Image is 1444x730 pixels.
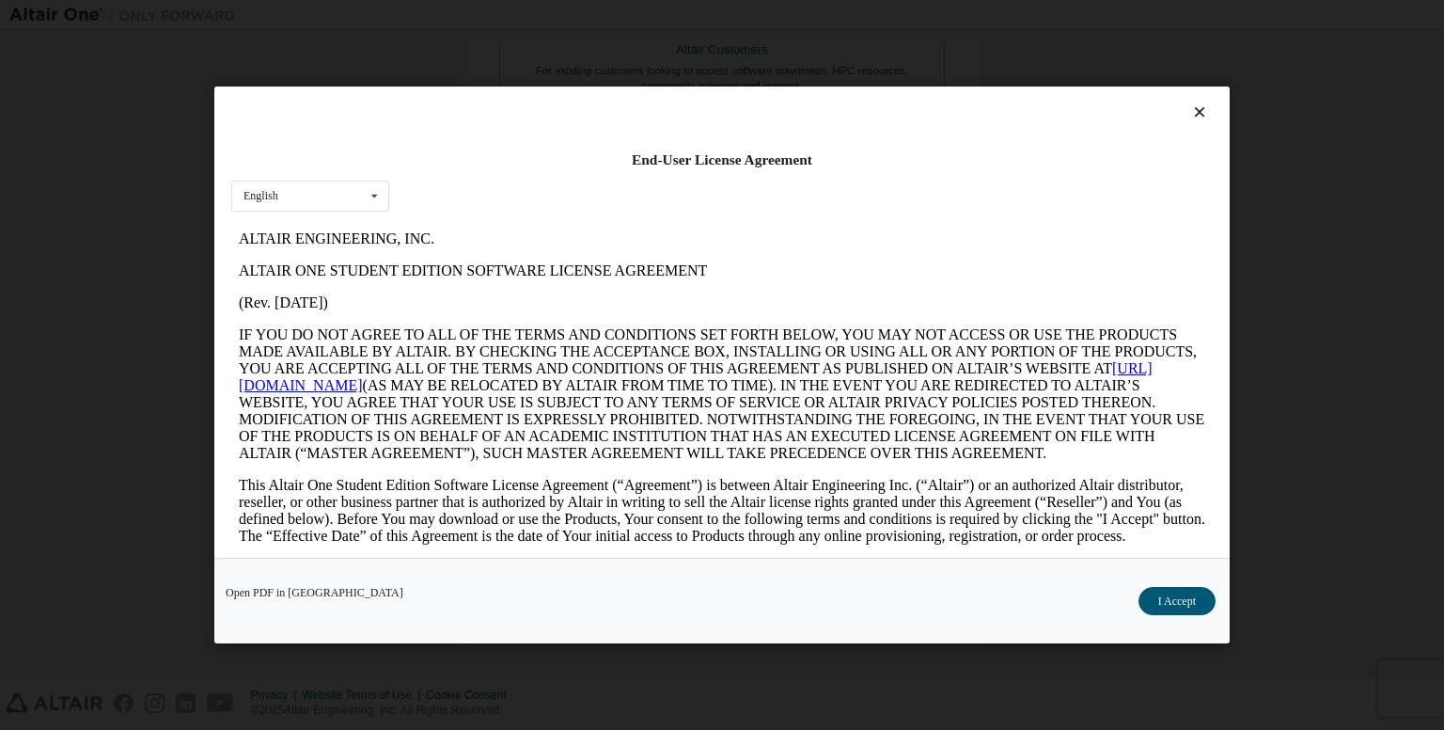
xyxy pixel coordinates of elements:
[226,587,403,598] a: Open PDF in [GEOGRAPHIC_DATA]
[1138,587,1216,615] button: I Accept
[8,71,974,88] p: (Rev. [DATE])
[231,151,1213,169] div: End-User License Agreement
[8,8,974,24] p: ALTAIR ENGINEERING, INC.
[8,40,974,56] p: ALTAIR ONE STUDENT EDITION SOFTWARE LICENSE AGREEMENT
[243,190,278,201] div: English
[8,103,974,239] p: IF YOU DO NOT AGREE TO ALL OF THE TERMS AND CONDITIONS SET FORTH BELOW, YOU MAY NOT ACCESS OR USE...
[8,254,974,322] p: This Altair One Student Edition Software License Agreement (“Agreement”) is between Altair Engine...
[8,137,921,170] a: [URL][DOMAIN_NAME]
